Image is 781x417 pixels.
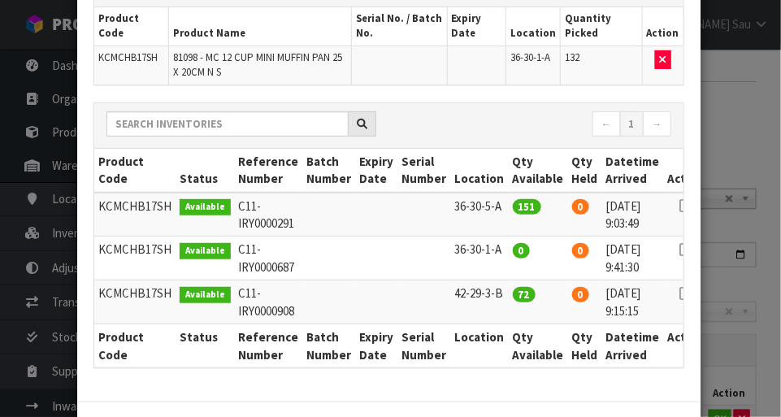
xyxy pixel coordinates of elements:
[451,149,509,193] th: Location
[94,193,176,237] td: KCMCHB17SH
[235,280,303,324] td: C11-IRY0000908
[180,287,231,303] span: Available
[180,243,231,259] span: Available
[568,324,602,367] th: Qty Held
[169,7,352,46] th: Product Name
[451,324,509,367] th: Location
[94,7,169,46] th: Product Code
[602,193,664,237] td: [DATE] 9:03:49
[602,280,664,324] td: [DATE] 9:15:15
[568,149,602,193] th: Qty Held
[513,287,536,302] span: 72
[451,193,509,237] td: 36-30-5-A
[94,324,176,367] th: Product Code
[356,149,398,193] th: Expiry Date
[180,199,231,215] span: Available
[513,243,530,258] span: 0
[235,324,303,367] th: Reference Number
[643,111,671,137] a: →
[398,324,451,367] th: Serial Number
[176,149,235,193] th: Status
[398,149,451,193] th: Serial Number
[509,324,568,367] th: Qty Available
[106,111,349,137] input: Search inventories
[510,50,550,64] span: 36-30-1-A
[572,243,589,258] span: 0
[602,149,664,193] th: Datetime Arrived
[451,280,509,324] td: 42-29-3-B
[602,324,664,367] th: Datetime Arrived
[572,287,589,302] span: 0
[235,237,303,280] td: C11-IRY0000687
[642,7,683,46] th: Action
[620,111,644,137] a: 1
[602,237,664,280] td: [DATE] 9:41:30
[173,50,342,79] span: 81098 - MC 12 CUP MINI MUFFIN PAN 25 X 20CM N S
[235,149,303,193] th: Reference Number
[572,199,589,215] span: 0
[401,111,670,140] nav: Page navigation
[356,324,398,367] th: Expiry Date
[94,237,176,280] td: KCMCHB17SH
[303,149,356,193] th: Batch Number
[509,149,568,193] th: Qty Available
[664,324,709,367] th: Action
[513,199,541,215] span: 151
[176,324,235,367] th: Status
[235,193,303,237] td: C11-IRY0000291
[561,7,643,46] th: Quantity Picked
[451,237,509,280] td: 36-30-1-A
[303,324,356,367] th: Batch Number
[664,149,709,193] th: Action
[94,149,176,193] th: Product Code
[592,111,621,137] a: ←
[565,50,579,64] span: 132
[506,7,561,46] th: Location
[98,50,158,64] span: KCMCHB17SH
[447,7,506,46] th: Expiry Date
[94,280,176,324] td: KCMCHB17SH
[352,7,447,46] th: Serial No. / Batch No.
